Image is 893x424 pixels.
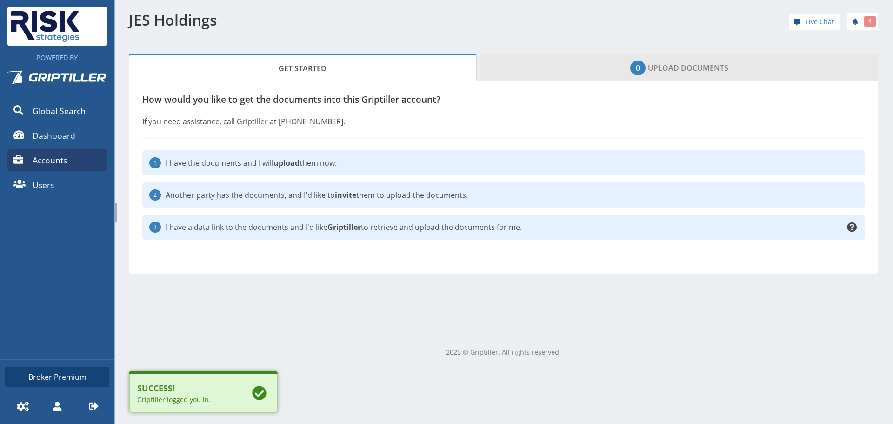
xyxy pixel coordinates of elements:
a: Dashboard [7,124,107,147]
a: Users [7,174,107,196]
a: Live Chat [789,14,840,30]
span: Accounts [33,154,67,166]
p: If you need assistance, call Griptiller at [PHONE_NUMBER]. [142,116,865,127]
span: 2 [153,191,157,199]
a: 4 [847,13,878,30]
img: Risk Strategies Company [7,7,83,46]
p: Another party has the documents, and I'd like to them to upload the documents. [166,189,858,201]
span: Get Started [279,59,327,78]
p: I have the documents and I will them now. [166,157,858,168]
h5: How would you like to get the documents into this Griptiller account? [142,94,865,105]
span: Users [33,179,54,191]
strong: upload [273,158,300,168]
a: Accounts [7,149,107,171]
span: Live Chat [806,17,834,27]
span: 1 [153,159,157,167]
span: Global Search [33,105,86,117]
a: Broker Premium [5,367,109,387]
strong: Griptiller [327,222,361,232]
p: 2025 © Griptiller. All rights reserved. [129,347,878,357]
b: Success! [137,382,236,395]
div: notifications [840,12,878,30]
strong: invite [335,190,356,200]
p: I have a data link to the documents and I'd like to retrieve and upload the documents for me. [166,222,846,233]
a: Upload Documents [480,54,879,81]
h1: JES Holdings [129,12,498,28]
span: 4 [868,17,872,26]
span: Powered By [32,53,82,62]
span: Dashboard [33,129,75,141]
span: 0 [636,62,640,74]
a: Griptiller [0,63,114,97]
div: Griptiller logged you in. [137,395,236,404]
span: 3 [153,223,157,231]
a: Global Search [7,100,107,122]
div: help [789,14,840,33]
